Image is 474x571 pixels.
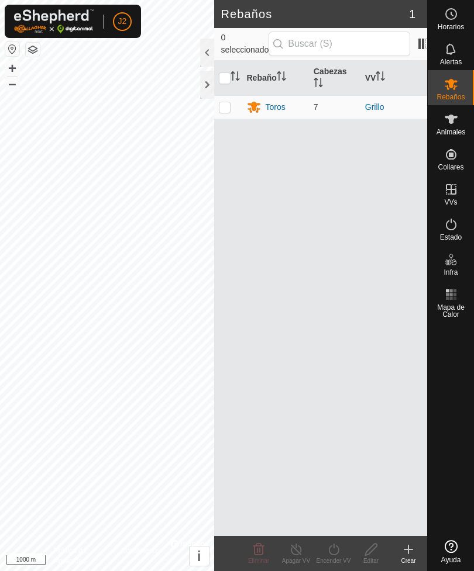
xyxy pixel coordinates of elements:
[441,556,461,563] span: Ayuda
[221,7,409,21] h2: Rebaños
[5,61,19,75] button: +
[197,548,201,564] span: i
[277,556,315,565] div: Apagar VV
[121,545,160,566] a: Contáctenos
[53,545,107,566] a: Política de Privacidad
[242,61,309,96] th: Rebaño
[14,9,94,33] img: Logo Gallagher
[231,73,240,82] p-sorticon: Activar para ordenar
[440,58,462,65] span: Alertas
[437,129,465,136] span: Animales
[314,79,323,89] p-sorticon: Activar para ordenar
[365,102,384,112] a: Grillo
[221,32,269,56] span: 0 seleccionado
[266,101,286,113] div: Toros
[314,102,318,112] span: 7
[390,556,427,565] div: Crear
[437,94,465,101] span: Rebaños
[438,23,464,30] span: Horarios
[409,5,415,23] span: 1
[5,42,19,56] button: Restablecer Mapa
[269,32,410,56] input: Buscar (S)
[315,556,352,565] div: Encender VV
[444,199,457,206] span: VVs
[440,234,462,241] span: Estado
[360,61,427,96] th: VV
[248,558,269,564] span: Eliminar
[5,77,19,91] button: –
[352,556,390,565] div: Editar
[190,546,209,566] button: i
[438,164,463,171] span: Collares
[444,269,458,276] span: Infra
[26,43,40,57] button: Capas del Mapa
[431,304,471,318] span: Mapa de Calor
[309,61,360,96] th: Cabezas
[376,73,385,82] p-sorticon: Activar para ordenar
[118,15,127,27] span: J2
[277,73,286,82] p-sorticon: Activar para ordenar
[428,535,474,568] a: Ayuda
